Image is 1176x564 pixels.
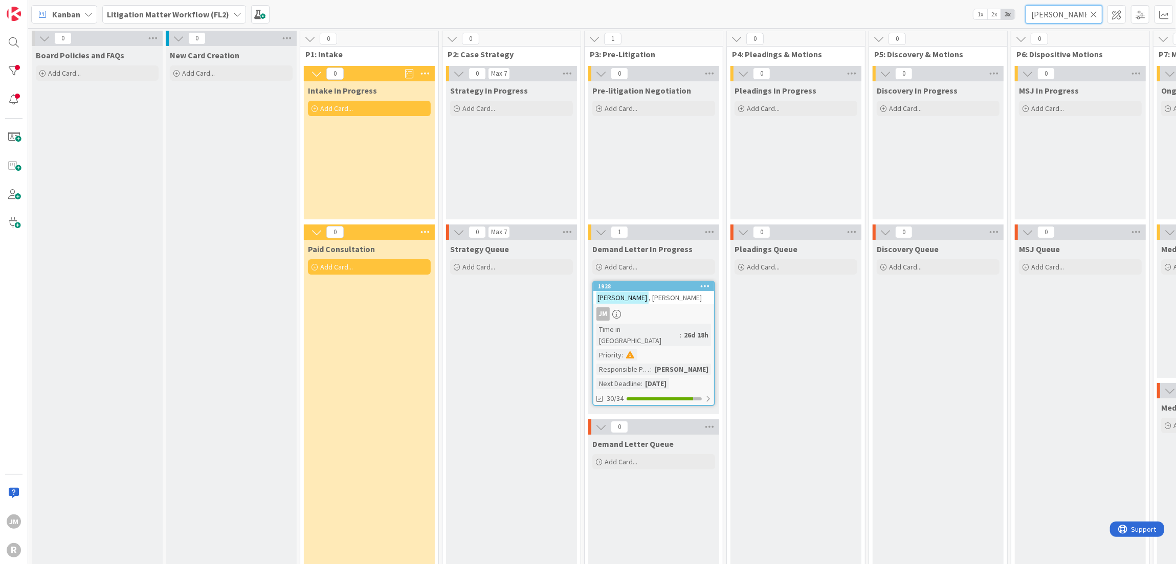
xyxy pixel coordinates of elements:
div: Max 7 [491,71,507,76]
span: Pleadings Queue [735,244,797,254]
span: : [641,378,642,389]
span: Kanban [52,8,80,20]
span: 30/34 [607,393,624,404]
span: P5: Discovery & Motions [874,49,994,59]
span: 0 [753,226,770,238]
div: 1928 [598,283,714,290]
span: MSJ Queue [1019,244,1060,254]
span: Add Card... [747,104,780,113]
div: Max 7 [491,230,507,235]
span: 0 [326,67,344,80]
span: 0 [1037,226,1055,238]
span: 0 [746,33,764,45]
div: JM [7,514,21,529]
span: New Card Creation [170,50,239,60]
span: Add Card... [462,104,495,113]
span: 3x [1001,9,1015,19]
span: 0 [320,33,337,45]
span: Add Card... [605,457,637,466]
span: 0 [889,33,906,45]
span: 1 [604,33,622,45]
span: Add Card... [605,104,637,113]
span: Strategy Queue [450,244,509,254]
span: 1x [973,9,987,19]
div: Priority [596,349,622,360]
span: Discovery In Progress [877,85,958,96]
span: 0 [469,226,486,238]
span: , [PERSON_NAME] [649,293,702,302]
span: Add Card... [747,262,780,272]
b: Litigation Matter Workflow (FL2) [107,9,229,19]
span: 0 [611,421,628,433]
span: MSJ In Progress [1019,85,1079,96]
span: 1 [611,226,628,238]
div: JM [596,307,610,321]
span: Intake In Progress [308,85,377,96]
span: Discovery Queue [877,244,939,254]
span: Paid Consultation [308,244,375,254]
span: Add Card... [605,262,637,272]
span: Demand Letter Queue [592,439,674,449]
span: Demand Letter In Progress [592,244,693,254]
span: Board Policies and FAQs [36,50,124,60]
span: Add Card... [320,104,353,113]
span: Add Card... [462,262,495,272]
span: P1: Intake [305,49,426,59]
span: : [622,349,623,360]
span: Add Card... [1031,104,1064,113]
div: 1928 [593,282,714,291]
div: [DATE] [642,378,669,389]
span: 0 [462,33,479,45]
span: 0 [611,67,628,80]
span: Add Card... [320,262,353,272]
mark: [PERSON_NAME] [596,291,649,303]
span: : [650,364,652,375]
span: 0 [753,67,770,80]
div: R [7,543,21,557]
input: Quick Filter... [1026,5,1102,24]
a: 1928[PERSON_NAME], [PERSON_NAME]JMTime in [GEOGRAPHIC_DATA]:26d 18hPriority:Responsible Paralegal... [592,281,715,406]
div: JM [593,307,714,321]
span: Add Card... [889,262,922,272]
span: 0 [895,67,913,80]
span: P2: Case Strategy [448,49,568,59]
span: Pre-litigation Negotiation [592,85,691,96]
div: Responsible Paralegal [596,364,650,375]
span: Strategy In Progress [450,85,528,96]
span: 0 [469,67,486,80]
span: P6: Dispositive Motions [1016,49,1137,59]
span: : [680,329,681,341]
span: P3: Pre-Litigation [590,49,710,59]
span: 0 [1037,67,1055,80]
span: Add Card... [1031,262,1064,272]
span: Support [21,2,47,14]
span: 0 [895,226,913,238]
div: Next Deadline [596,378,641,389]
span: Add Card... [889,104,922,113]
span: Pleadings In Progress [735,85,816,96]
span: P4: Pleadings & Motions [732,49,852,59]
span: 0 [188,32,206,44]
span: 0 [1031,33,1048,45]
div: 26d 18h [681,329,711,341]
div: 1928[PERSON_NAME], [PERSON_NAME] [593,282,714,304]
span: 2x [987,9,1001,19]
span: Add Card... [182,69,215,78]
div: [PERSON_NAME] [652,364,711,375]
span: 0 [326,226,344,238]
img: Visit kanbanzone.com [7,7,21,21]
div: Time in [GEOGRAPHIC_DATA] [596,324,680,346]
span: Add Card... [48,69,81,78]
span: 0 [54,32,72,44]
